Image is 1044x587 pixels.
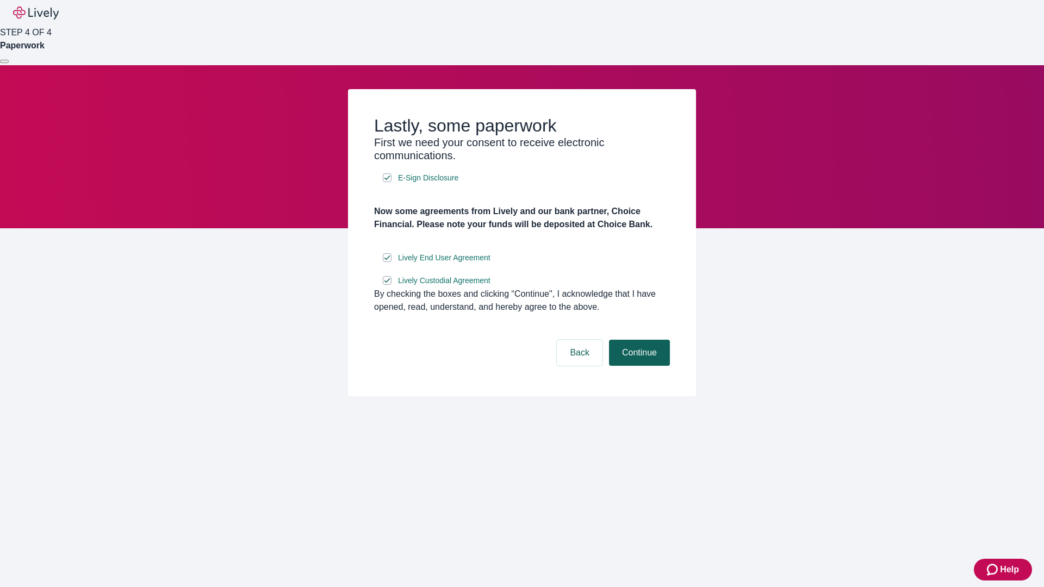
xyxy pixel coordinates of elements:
a: e-sign disclosure document [396,274,493,288]
span: Lively End User Agreement [398,252,490,264]
a: e-sign disclosure document [396,171,461,185]
button: Back [557,340,602,366]
button: Zendesk support iconHelp [974,559,1032,580]
h4: Now some agreements from Lively and our bank partner, Choice Financial. Please note your funds wi... [374,205,670,231]
h3: First we need your consent to receive electronic communications. [374,136,670,162]
span: Lively Custodial Agreement [398,275,490,286]
div: By checking the boxes and clicking “Continue", I acknowledge that I have opened, read, understand... [374,288,670,314]
span: Help [1000,563,1019,576]
span: E-Sign Disclosure [398,172,458,184]
h2: Lastly, some paperwork [374,115,670,136]
svg: Zendesk support icon [987,563,1000,576]
a: e-sign disclosure document [396,251,493,265]
img: Lively [13,7,59,20]
button: Continue [609,340,670,366]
